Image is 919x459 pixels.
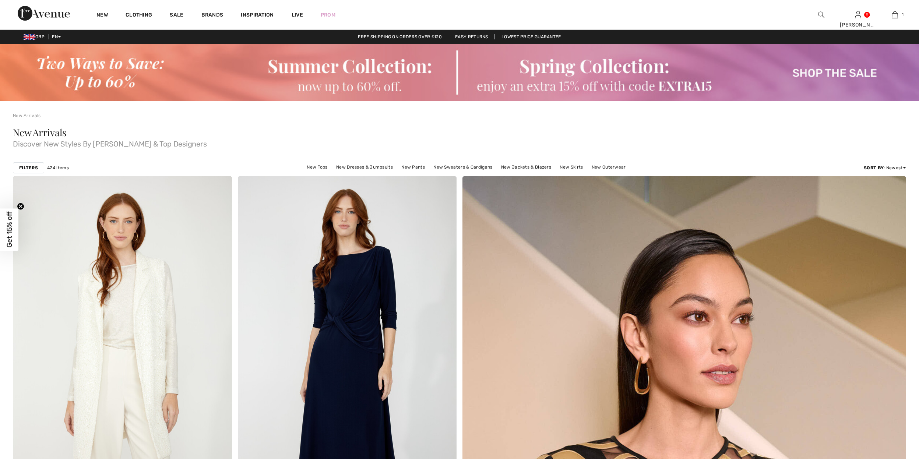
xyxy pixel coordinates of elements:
[13,113,41,118] a: New Arrivals
[855,10,861,19] img: My Info
[398,162,429,172] a: New Pants
[902,11,904,18] span: 1
[18,6,70,21] img: 1ère Avenue
[449,34,494,39] a: Easy Returns
[840,21,876,29] div: [PERSON_NAME]
[126,12,152,20] a: Clothing
[96,12,108,20] a: New
[13,137,906,148] span: Discover New Styles By [PERSON_NAME] & Top Designers
[24,34,47,39] span: GBP
[13,126,66,139] span: New Arrivals
[496,34,567,39] a: Lowest Price Guarantee
[24,34,35,40] img: UK Pound
[818,10,824,19] img: search the website
[321,11,335,19] a: Prom
[352,34,448,39] a: Free shipping on orders over ₤120
[430,162,496,172] a: New Sweaters & Cardigans
[52,34,61,39] span: EN
[332,162,397,172] a: New Dresses & Jumpsuits
[201,12,223,20] a: Brands
[588,162,630,172] a: New Outerwear
[47,165,69,171] span: 424 items
[5,212,14,248] span: Get 15% off
[892,10,898,19] img: My Bag
[877,10,913,19] a: 1
[855,11,861,18] a: Sign In
[17,202,24,210] button: Close teaser
[864,165,906,171] div: : Newest
[241,12,274,20] span: Inspiration
[497,162,555,172] a: New Jackets & Blazers
[170,12,183,20] a: Sale
[556,162,587,172] a: New Skirts
[292,11,303,19] a: Live
[303,162,331,172] a: New Tops
[864,165,884,170] strong: Sort By
[19,165,38,171] strong: Filters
